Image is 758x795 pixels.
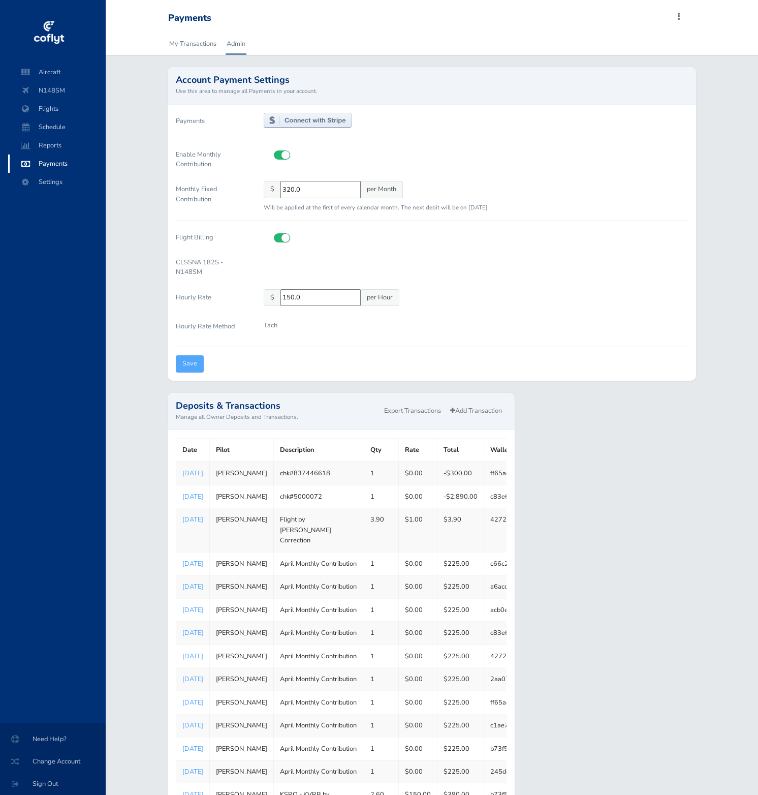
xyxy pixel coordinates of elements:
td: $0.00 [399,622,437,645]
td: 245dc7662a [484,760,536,783]
td: 1 [364,598,399,621]
td: $0.00 [399,737,437,760]
div: Payments [168,13,211,24]
a: [DATE] [182,469,203,478]
td: 1 [364,691,399,714]
td: April Monthly Contribution [274,622,364,645]
td: $225.00 [437,575,484,598]
td: April Monthly Contribution [274,691,364,714]
td: 42729870ea [484,508,536,552]
th: Rate [399,438,437,462]
img: stripe-connect-c255eb9ebfc5316c8b257b833e9128a69e6f0df0262c56b5df0f3f4dcfbe27cf.png [264,113,352,128]
td: [PERSON_NAME] [210,714,274,737]
td: [PERSON_NAME] [210,737,274,760]
td: c66c2e614a [484,552,536,575]
small: Use this area to manage all Payments in your account. [176,86,688,96]
span: per Month [360,181,403,198]
a: [DATE] [182,652,203,661]
td: April Monthly Contribution [274,552,364,575]
span: $ [264,289,281,306]
label: Payments [176,113,205,130]
td: $225.00 [437,552,484,575]
th: Qty [364,438,399,462]
td: 1 [364,622,399,645]
td: $0.00 [399,552,437,575]
span: Settings [18,173,96,191]
td: April Monthly Contribution [274,714,364,737]
td: 3.90 [364,508,399,552]
td: April Monthly Contribution [274,645,364,667]
span: Flights [18,100,96,118]
td: ff65ac9b7b [484,462,536,485]
td: [PERSON_NAME] [210,760,274,783]
a: [DATE] [182,582,203,591]
a: [DATE] [182,515,203,524]
span: Reports [18,136,96,155]
td: 1 [364,668,399,691]
a: My Transactions [168,33,217,55]
td: [PERSON_NAME] [210,645,274,667]
td: acb0e97de3 [484,598,536,621]
th: Date [176,438,210,462]
td: $225.00 [437,691,484,714]
td: $0.00 [399,668,437,691]
td: [PERSON_NAME] [210,508,274,552]
span: N148SM [18,81,96,100]
p: Tach [264,320,277,330]
label: Hourly Rate Method [168,318,256,339]
a: Export Transactions [380,404,446,418]
td: 1 [364,485,399,508]
td: ff65ac9b7b [484,691,536,714]
td: $3.90 [437,508,484,552]
span: Payments [18,155,96,173]
td: $0.00 [399,714,437,737]
td: 42729870ea [484,645,536,667]
td: April Monthly Contribution [274,668,364,691]
td: 1 [364,714,399,737]
td: $0.00 [399,691,437,714]
small: Manage all Owner Deposits and Transactions. [176,412,380,421]
a: Admin [226,33,246,55]
td: chk#5000072 [274,485,364,508]
h2: Account Payment Settings [176,75,688,84]
td: 1 [364,575,399,598]
td: [PERSON_NAME] [210,691,274,714]
td: April Monthly Contribution [274,598,364,621]
a: [DATE] [182,721,203,730]
td: $0.00 [399,485,437,508]
td: a6acc9338e [484,575,536,598]
th: Pilot [210,438,274,462]
a: [DATE] [182,492,203,501]
span: Schedule [18,118,96,136]
th: Total [437,438,484,462]
a: Add Transaction [446,404,507,418]
td: c83e62aef7 [484,485,536,508]
a: [DATE] [182,605,203,615]
td: $0.00 [399,575,437,598]
input: Save [176,355,204,372]
td: 1 [364,737,399,760]
td: c1ae77ef55 [484,714,536,737]
td: April Monthly Contribution [274,737,364,760]
img: coflyt logo [32,18,66,48]
td: [PERSON_NAME] [210,462,274,485]
span: per Hour [360,289,399,306]
td: $225.00 [437,598,484,621]
a: [DATE] [182,698,203,707]
label: CESSNA 182S - N148SM [168,254,256,281]
td: April Monthly Contribution [274,760,364,783]
label: Hourly Rate [168,289,256,310]
td: $225.00 [437,622,484,645]
span: Change Account [12,752,93,771]
td: 2aa0796ec5 [484,668,536,691]
td: $0.00 [399,760,437,783]
td: $225.00 [437,668,484,691]
span: Need Help? [12,730,93,748]
a: [DATE] [182,767,203,776]
small: Will be applied at the first of every calendar month. The next debit will be on [DATE] [264,203,488,211]
td: 1 [364,645,399,667]
a: [DATE] [182,559,203,568]
td: $225.00 [437,760,484,783]
td: April Monthly Contribution [274,575,364,598]
label: Flight Billing [168,229,256,246]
